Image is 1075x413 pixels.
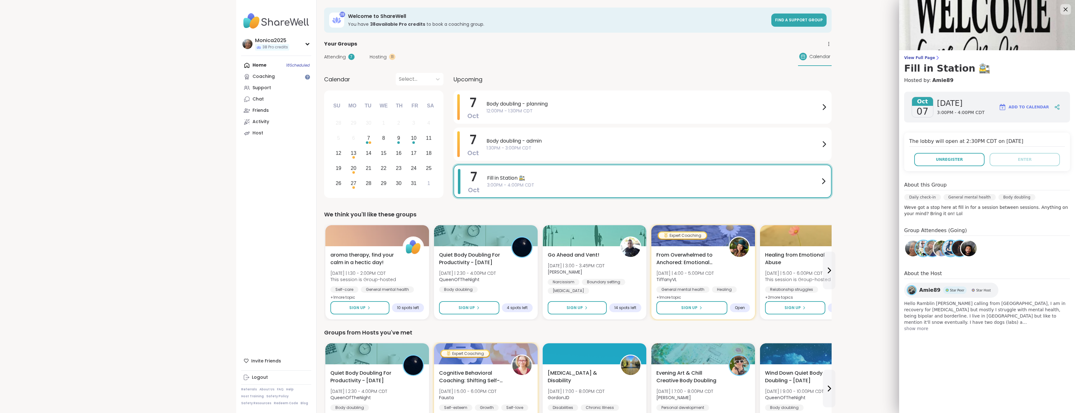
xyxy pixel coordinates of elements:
div: Not available Saturday, October 4th, 2025 [422,117,436,130]
div: Not available Thursday, October 2nd, 2025 [392,117,405,130]
span: Oct [468,186,480,194]
span: 7 [470,168,477,186]
div: 26 [336,179,341,187]
span: Add to Calendar [1009,104,1049,110]
div: Choose Wednesday, October 8th, 2025 [377,132,390,145]
div: 20 [351,164,356,172]
div: Choose Saturday, October 25th, 2025 [422,161,436,175]
div: 23 [396,164,402,172]
div: Support [252,85,271,91]
div: General mental health [361,286,414,293]
div: Chronic Illness [581,405,619,411]
div: 2 [397,119,400,127]
div: Self-love [501,405,528,411]
div: [MEDICAL_DATA] [548,288,589,294]
div: Choose Tuesday, October 21st, 2025 [362,161,375,175]
button: Sign Up [765,301,825,314]
div: Body doubling [439,286,478,293]
img: Jorge_Z [621,237,640,257]
button: Sign Up [439,301,499,314]
div: 22 [381,164,387,172]
img: BRandom502 [925,241,940,256]
span: Sign Up [785,305,801,311]
div: 8 [382,134,385,142]
span: Oct [467,111,479,120]
a: Redeem Code [274,401,298,405]
a: Jayde444 [942,240,959,257]
div: We [377,99,390,113]
a: Amie89Amie89Star PeerStar PeerStar HostStar Host [904,283,998,298]
span: 1:30PM - 3:00PM CDT [486,145,820,151]
span: Find a support group [775,17,823,23]
span: Oct [912,97,933,106]
span: aroma therapy, find your calm in a hectic day! [330,251,396,266]
a: Logout [241,372,311,383]
div: Logout [252,374,268,381]
h3: Fill in Station 🚉 [904,63,1070,74]
img: GordonJD [621,356,640,375]
div: 27 [351,179,356,187]
img: Adrienne_QueenOfTheDawn [730,356,749,375]
span: Quiet Body Doubling For Productivity - [DATE] [439,251,504,266]
a: Chat [241,94,311,105]
span: Sign Up [681,305,698,311]
img: JollyJessie38 [915,241,931,256]
div: Coaching [252,73,275,80]
span: 38 Pro credits [263,45,288,50]
img: Star Host [972,289,975,292]
div: Friends [252,107,269,114]
div: Tu [361,99,375,113]
h3: Welcome to ShareWell [348,13,768,20]
div: Choose Monday, October 27th, 2025 [347,177,360,190]
a: View Full PageFill in Station 🚉 [904,55,1070,74]
div: Daily check-in [904,194,941,200]
span: Healing from Emotional Abuse [765,251,830,266]
div: Choose Saturday, November 1st, 2025 [422,177,436,190]
img: Amie89 [908,286,916,294]
b: QueenOfTheNight [439,276,480,283]
div: 30 [366,119,372,127]
div: Groups from Hosts you've met [324,328,832,337]
div: 30 [396,179,402,187]
b: Fausta [439,394,454,401]
h3: You have to book a coaching group. [348,21,768,27]
div: 29 [351,119,356,127]
div: General mental health [656,286,709,293]
span: From Overwhelmed to Anchored: Emotional Regulation [656,251,722,266]
div: Body doubling [765,405,804,411]
div: Relationship struggles [765,286,818,293]
b: TiffanyVL [656,276,677,283]
div: Body doubling [330,405,369,411]
a: Blog [301,401,308,405]
div: Not available Tuesday, September 30th, 2025 [362,117,375,130]
div: 5 [337,134,340,142]
span: Hello Ramblin [PERSON_NAME] calling from [GEOGRAPHIC_DATA], I am in recovery for [MEDICAL_DATA] b... [904,300,1070,325]
img: ShareWell Nav Logo [241,10,311,32]
span: Body doubling - planning [486,100,820,108]
div: Choose Friday, October 24th, 2025 [407,161,421,175]
div: 17 [411,149,416,157]
div: Choose Thursday, October 30th, 2025 [392,177,405,190]
span: [DATE] | 2:30 - 4:00PM CDT [439,270,496,276]
div: 19 [336,164,341,172]
div: 6 [352,134,355,142]
img: Rob78_NJ [961,241,977,256]
div: Not available Sunday, October 5th, 2025 [332,132,345,145]
span: 7 [470,94,476,111]
a: Support [241,82,311,94]
div: Choose Sunday, October 19th, 2025 [332,161,345,175]
h4: About this Group [904,181,947,189]
img: Fausta [512,356,532,375]
span: Your Groups [324,40,357,48]
span: Star Peer [950,288,964,293]
span: 12:00PM - 1:30PM CDT [486,108,820,114]
span: 7 [470,131,476,149]
span: This session is Group-hosted [330,276,396,283]
img: Star Peer [946,289,949,292]
span: Fill in Station 🚉 [487,174,820,182]
div: 24 [411,164,416,172]
div: Choose Friday, October 17th, 2025 [407,147,421,160]
div: 13 [351,149,356,157]
div: Host [252,130,263,136]
img: ShareWell Logomark [999,103,1006,111]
